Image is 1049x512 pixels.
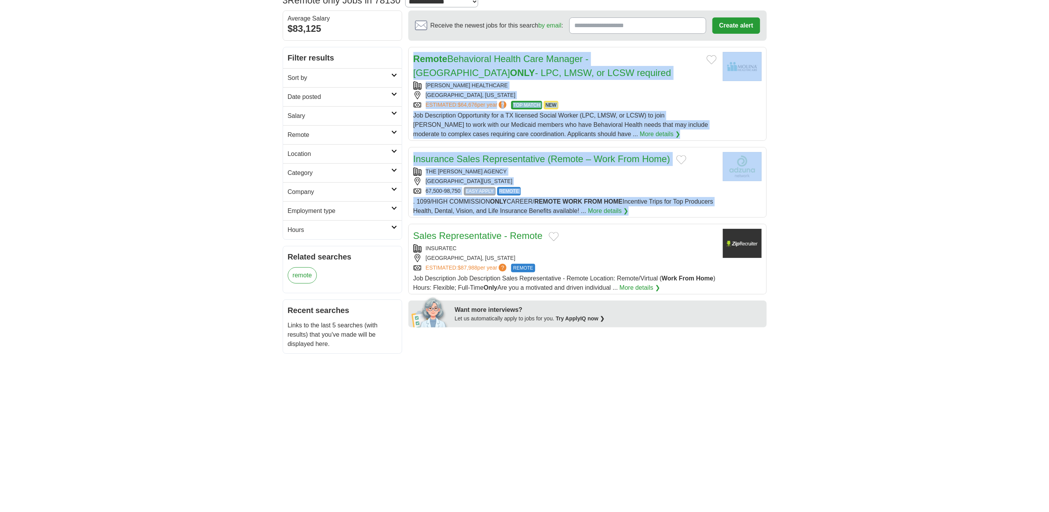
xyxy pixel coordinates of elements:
div: $83,125 [288,22,397,36]
span: Job Description Opportunity for a TX licensed Social Worker (LPC, LMSW, or LCSW) to join [PERSON_... [413,112,708,137]
div: THE [PERSON_NAME] AGENCY [413,168,717,176]
a: Date posted [283,87,402,106]
h2: Location [288,149,391,159]
strong: HOME [604,198,622,205]
button: Add to favorite jobs [707,55,717,64]
button: Add to favorite jobs [549,232,559,241]
a: Category [283,163,402,182]
span: $64,676 [458,102,477,108]
img: Molina Healthcare logo [723,52,762,81]
a: Employment type [283,201,402,220]
span: Job Description Job Description Sales Representative - Remote Location: Remote/Virtual ( ) Hours:... [413,275,715,291]
span: ? [499,264,506,272]
img: apply-iq-scientist.png [411,296,449,327]
strong: Only [484,284,498,291]
a: Location [283,144,402,163]
div: Let us automatically apply to jobs for you. [455,315,762,323]
strong: From [679,275,695,282]
a: More details ❯ [588,206,629,216]
span: REMOTE [497,187,521,195]
a: Insurance Sales Representative (Remote – Work From Home) [413,154,670,164]
strong: REMOTE [534,198,561,205]
div: [GEOGRAPHIC_DATA][US_STATE] [413,177,717,185]
p: Links to the last 5 searches (with results) that you've made will be displayed here. [288,321,397,349]
a: RemoteBehavioral Health Care Manager - [GEOGRAPHIC_DATA]ONLY- LPC, LMSW, or LCSW required [413,54,671,78]
strong: ONLY [490,198,507,205]
span: . 1099/HIGH COMMISSION CAREER/ Incentive Trips for Top Producers Health, Dental, Vision, and Life... [413,198,714,214]
h2: Category [288,168,391,178]
span: EASY APPLY [464,187,496,195]
h2: Recent searches [288,304,397,316]
span: Receive the newest jobs for this search : [430,21,563,30]
div: [GEOGRAPHIC_DATA], [US_STATE] [413,91,717,99]
a: More details ❯ [640,130,681,139]
strong: ONLY [510,67,535,78]
a: Hours [283,220,402,239]
a: [PERSON_NAME] HEALTHCARE [426,82,508,88]
h2: Related searches [288,251,397,263]
strong: Home [696,275,713,282]
div: INSURATEC [413,244,717,253]
div: Want more interviews? [455,305,762,315]
a: Remote [283,125,402,144]
a: Salary [283,106,402,125]
a: ESTIMATED:$64,676per year? [426,101,508,109]
a: ESTIMATED:$87,988per year? [426,264,508,272]
strong: FROM [584,198,602,205]
h2: Hours [288,225,391,235]
div: 67,500-98,750 [413,187,717,195]
span: REMOTE [511,264,535,272]
button: Create alert [712,17,760,34]
h2: Date posted [288,92,391,102]
span: $87,988 [458,265,477,271]
strong: Work [662,275,677,282]
span: ? [499,101,506,109]
h2: Employment type [288,206,391,216]
div: [GEOGRAPHIC_DATA], [US_STATE] [413,254,717,262]
div: Average Salary [288,16,397,22]
a: remote [288,267,317,284]
a: by email [538,22,562,29]
button: Add to favorite jobs [676,155,686,164]
h2: Filter results [283,47,402,68]
img: Company logo [723,152,762,181]
a: More details ❯ [620,283,660,292]
strong: Remote [413,54,448,64]
strong: WORK [563,198,582,205]
span: TOP MATCH [511,101,542,109]
h2: Company [288,187,391,197]
a: Sort by [283,68,402,87]
img: Company logo [723,229,762,258]
a: Sales Representative - Remote [413,230,543,241]
a: Try ApplyIQ now ❯ [556,315,605,322]
span: NEW [544,101,558,109]
a: Company [283,182,402,201]
h2: Remote [288,130,391,140]
h2: Salary [288,111,391,121]
h2: Sort by [288,73,391,83]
